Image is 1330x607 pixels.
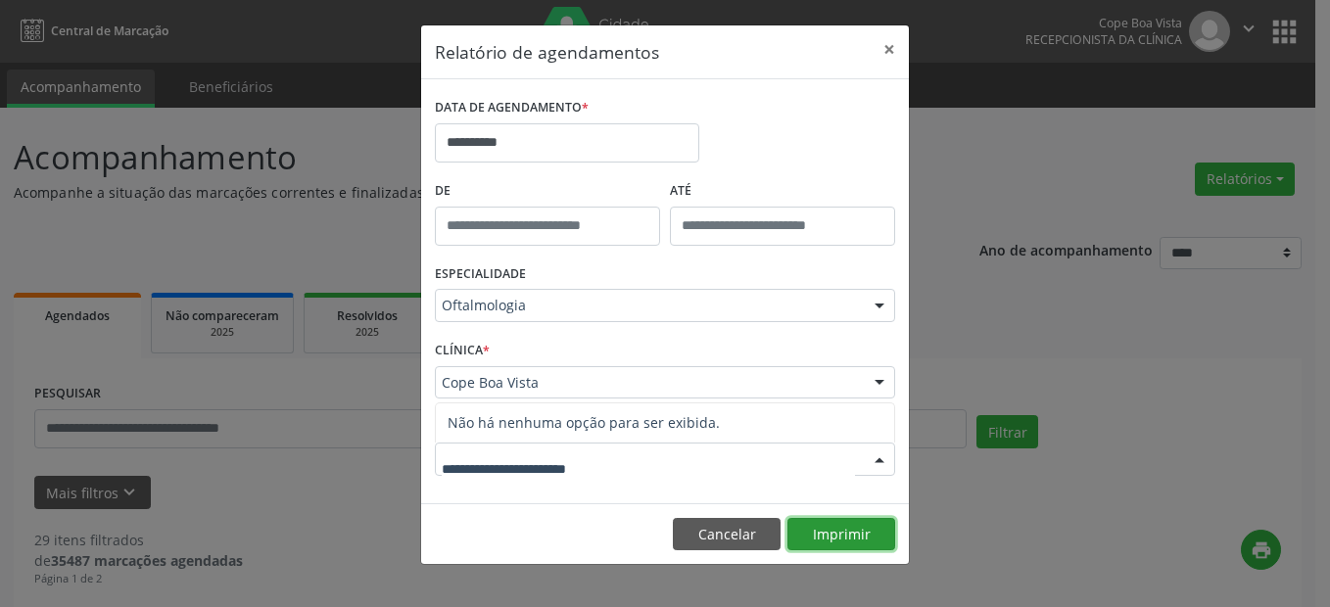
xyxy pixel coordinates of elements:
[870,25,909,73] button: Close
[435,176,660,207] label: De
[442,296,855,315] span: Oftalmologia
[670,176,895,207] label: ATÉ
[435,259,526,290] label: ESPECIALIDADE
[435,93,589,123] label: DATA DE AGENDAMENTO
[442,373,855,393] span: Cope Boa Vista
[435,336,490,366] label: CLÍNICA
[673,518,781,551] button: Cancelar
[787,518,895,551] button: Imprimir
[436,403,894,443] span: Não há nenhuma opção para ser exibida.
[435,39,659,65] h5: Relatório de agendamentos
